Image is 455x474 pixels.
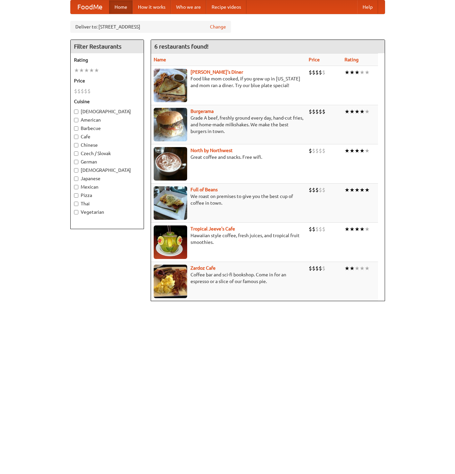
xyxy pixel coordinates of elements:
[345,108,350,115] li: ★
[94,67,99,74] li: ★
[357,0,378,14] a: Help
[191,187,218,192] a: Full of Beans
[319,108,322,115] li: $
[74,158,140,165] label: German
[74,160,78,164] input: German
[154,225,187,259] img: jeeves.jpg
[154,186,187,220] img: beans.jpg
[309,225,312,233] li: $
[74,110,78,114] input: [DEMOGRAPHIC_DATA]
[89,67,94,74] li: ★
[74,87,77,95] li: $
[79,67,84,74] li: ★
[312,186,315,194] li: $
[360,225,365,233] li: ★
[345,265,350,272] li: ★
[74,209,140,215] label: Vegetarian
[315,147,319,154] li: $
[71,0,109,14] a: FoodMe
[309,147,312,154] li: $
[350,225,355,233] li: ★
[315,265,319,272] li: $
[360,186,365,194] li: ★
[309,57,320,62] a: Price
[154,57,166,62] a: Name
[191,148,233,153] a: North by Northwest
[191,69,243,75] a: [PERSON_NAME]'s Diner
[74,202,78,206] input: Thai
[350,186,355,194] li: ★
[365,186,370,194] li: ★
[74,177,78,181] input: Japanese
[74,151,78,156] input: Czech / Slovak
[74,135,78,139] input: Cafe
[77,87,81,95] li: $
[154,193,303,206] p: We roast on premises to give you the best cup of coffee in town.
[191,109,214,114] a: Burgerama
[74,133,140,140] label: Cafe
[74,210,78,214] input: Vegetarian
[350,265,355,272] li: ★
[322,225,325,233] li: $
[322,186,325,194] li: $
[154,69,187,102] img: sallys.jpg
[319,265,322,272] li: $
[74,167,140,174] label: [DEMOGRAPHIC_DATA]
[319,69,322,76] li: $
[154,147,187,181] img: north.jpg
[74,192,140,199] label: Pizza
[322,69,325,76] li: $
[350,69,355,76] li: ★
[350,108,355,115] li: ★
[154,115,303,135] p: Grade A beef, freshly ground every day, hand-cut fries, and home-made milkshakes. We make the bes...
[74,143,78,147] input: Chinese
[345,57,359,62] a: Rating
[154,271,303,285] p: Coffee bar and sci-fi bookshop. Come in for an espresso or a slice of our famous pie.
[355,265,360,272] li: ★
[84,87,87,95] li: $
[309,265,312,272] li: $
[210,23,226,30] a: Change
[74,98,140,105] h5: Cuisine
[84,67,89,74] li: ★
[360,69,365,76] li: ★
[315,69,319,76] li: $
[74,126,78,131] input: Barbecue
[365,69,370,76] li: ★
[191,226,235,231] a: Tropical Jeeve's Cafe
[312,147,315,154] li: $
[315,225,319,233] li: $
[309,69,312,76] li: $
[74,150,140,157] label: Czech / Slovak
[322,265,325,272] li: $
[360,147,365,154] li: ★
[81,87,84,95] li: $
[312,108,315,115] li: $
[312,265,315,272] li: $
[206,0,246,14] a: Recipe videos
[74,77,140,84] h5: Price
[154,232,303,246] p: Hawaiian style coffee, fresh juices, and tropical fruit smoothies.
[154,154,303,160] p: Great coffee and snacks. Free wifi.
[322,108,325,115] li: $
[365,265,370,272] li: ★
[315,108,319,115] li: $
[74,185,78,189] input: Mexican
[312,225,315,233] li: $
[309,108,312,115] li: $
[355,69,360,76] li: ★
[360,108,365,115] li: ★
[309,186,312,194] li: $
[74,118,78,122] input: American
[191,265,216,271] b: Zardoz Cafe
[70,21,231,33] div: Deliver to: [STREET_ADDRESS]
[74,175,140,182] label: Japanese
[74,57,140,63] h5: Rating
[74,200,140,207] label: Thai
[319,225,322,233] li: $
[360,265,365,272] li: ★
